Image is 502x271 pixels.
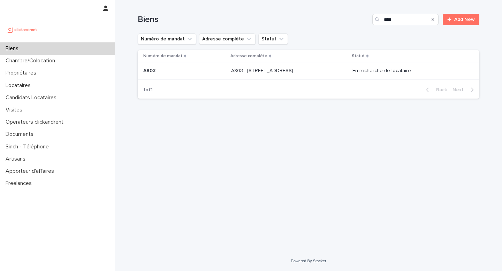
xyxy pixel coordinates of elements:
[3,180,37,187] p: Freelances
[231,67,295,74] p: A803 - [STREET_ADDRESS]
[454,17,475,22] span: Add New
[3,94,62,101] p: Candidats Locataires
[138,15,370,25] h1: Biens
[3,107,28,113] p: Visites
[372,14,439,25] input: Search
[3,45,24,52] p: Biens
[420,87,450,93] button: Back
[3,131,39,138] p: Documents
[3,144,54,150] p: Sinch - Téléphone
[138,82,158,99] p: 1 of 1
[230,52,267,60] p: Adresse complète
[443,14,479,25] a: Add New
[143,67,157,74] p: A803
[199,33,256,45] button: Adresse complète
[3,156,31,162] p: Artisans
[352,52,365,60] p: Statut
[3,119,69,125] p: Operateurs clickandrent
[432,87,447,92] span: Back
[3,70,42,76] p: Propriétaires
[138,33,196,45] button: Numéro de mandat
[143,52,182,60] p: Numéro de mandat
[352,68,468,74] p: En recherche de locataire
[291,259,326,263] a: Powered By Stacker
[3,168,60,175] p: Apporteur d'affaires
[452,87,468,92] span: Next
[258,33,288,45] button: Statut
[3,82,36,89] p: Locataires
[3,57,61,64] p: Chambre/Colocation
[450,87,479,93] button: Next
[138,62,479,80] tr: A803A803 A803 - [STREET_ADDRESS]A803 - [STREET_ADDRESS] En recherche de locataire
[6,23,39,37] img: UCB0brd3T0yccxBKYDjQ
